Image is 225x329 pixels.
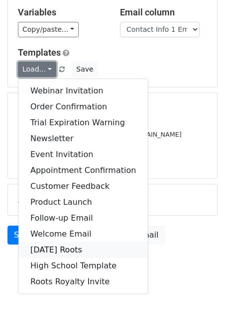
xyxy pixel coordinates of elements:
a: Trial Expiration Warning [18,115,148,131]
a: Product Launch [18,194,148,210]
a: Send [7,226,40,245]
a: Follow-up Email [18,210,148,226]
button: Save [72,62,98,77]
iframe: Chat Widget [175,281,225,329]
h5: Variables [18,7,105,18]
h5: Email column [120,7,207,18]
a: Customer Feedback [18,178,148,194]
a: [DATE] Roots [18,242,148,258]
a: Welcome Email [18,226,148,242]
a: Newsletter [18,131,148,147]
a: Load... [18,62,56,77]
a: Roots Royalty Invite [18,274,148,290]
a: Webinar Invitation [18,83,148,99]
a: High School Template [18,258,148,274]
a: Appointment Confirmation [18,163,148,178]
a: Order Confirmation [18,99,148,115]
a: Templates [18,47,61,58]
a: Event Invitation [18,147,148,163]
small: [PERSON_NAME][EMAIL_ADDRESS][DOMAIN_NAME] [18,131,182,138]
a: Copy/paste... [18,22,79,37]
